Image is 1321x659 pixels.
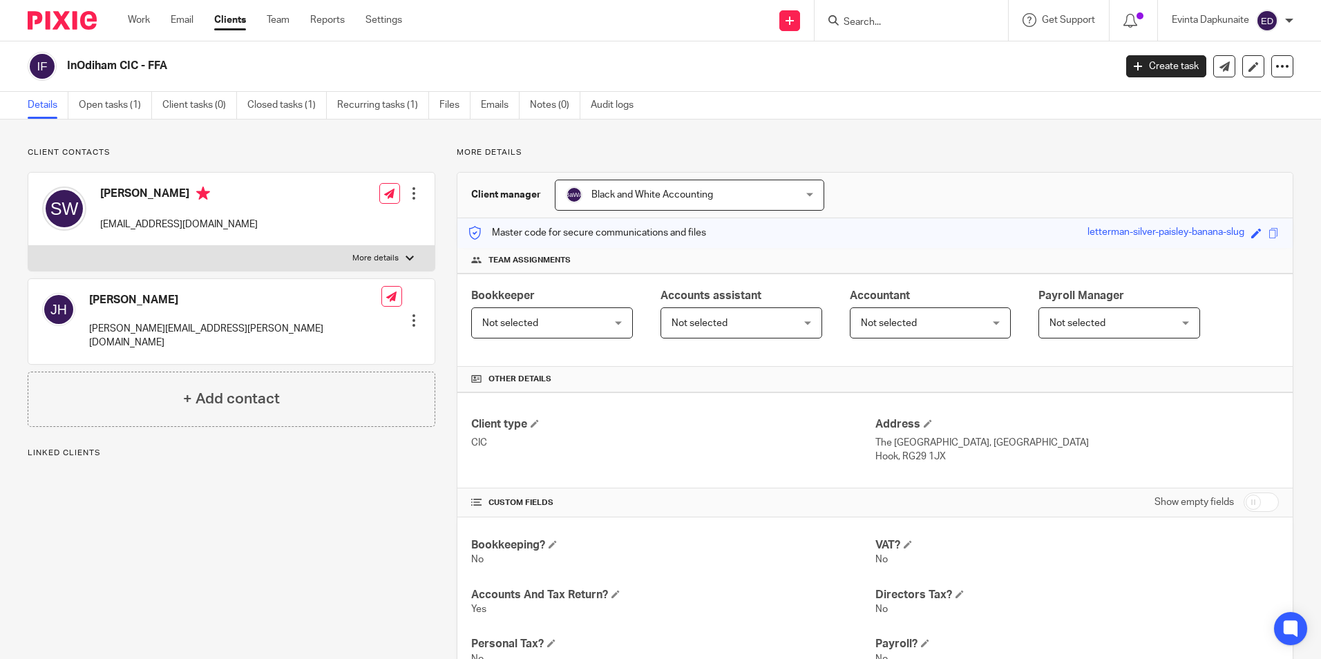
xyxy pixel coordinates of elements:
label: Show empty fields [1154,495,1234,509]
span: Bookkeeper [471,290,535,301]
a: Team [267,13,289,27]
span: Get Support [1042,15,1095,25]
p: Linked clients [28,448,435,459]
img: Pixie [28,11,97,30]
a: Emails [481,92,520,119]
span: Accounts assistant [660,290,761,301]
a: Files [439,92,471,119]
h4: VAT? [875,538,1279,553]
span: Accountant [850,290,910,301]
p: [EMAIL_ADDRESS][DOMAIN_NAME] [100,218,258,231]
span: Yes [471,604,486,614]
img: svg%3E [42,187,86,231]
h4: Payroll? [875,637,1279,651]
a: Client tasks (0) [162,92,237,119]
span: Not selected [672,318,728,328]
p: Evinta Dapkunaite [1172,13,1249,27]
input: Search [842,17,967,29]
a: Open tasks (1) [79,92,152,119]
h4: Personal Tax? [471,637,875,651]
a: Email [171,13,193,27]
span: Team assignments [488,255,571,266]
p: More details [457,147,1293,158]
p: Client contacts [28,147,435,158]
h4: + Add contact [183,388,280,410]
p: [PERSON_NAME][EMAIL_ADDRESS][PERSON_NAME][DOMAIN_NAME] [89,322,381,350]
img: svg%3E [1256,10,1278,32]
a: Clients [214,13,246,27]
a: Reports [310,13,345,27]
h4: [PERSON_NAME] [100,187,258,204]
p: Master code for secure communications and files [468,226,706,240]
a: Notes (0) [530,92,580,119]
h4: Accounts And Tax Return? [471,588,875,602]
span: Other details [488,374,551,385]
h4: CUSTOM FIELDS [471,497,875,508]
div: letterman-silver-paisley-banana-slug [1087,225,1244,241]
p: CIC [471,436,875,450]
i: Primary [196,187,210,200]
a: Recurring tasks (1) [337,92,429,119]
a: Closed tasks (1) [247,92,327,119]
a: Audit logs [591,92,644,119]
span: Not selected [861,318,917,328]
img: svg%3E [42,293,75,326]
span: No [875,555,888,564]
a: Work [128,13,150,27]
a: Details [28,92,68,119]
span: Not selected [1049,318,1105,328]
h4: Client type [471,417,875,432]
span: No [875,604,888,614]
p: More details [352,253,399,264]
p: Hook, RG29 1JX [875,450,1279,464]
h3: Client manager [471,188,541,202]
a: Create task [1126,55,1206,77]
span: Not selected [482,318,538,328]
p: The [GEOGRAPHIC_DATA], [GEOGRAPHIC_DATA] [875,436,1279,450]
span: Black and White Accounting [591,190,713,200]
h4: Bookkeeping? [471,538,875,553]
h4: Directors Tax? [875,588,1279,602]
span: Payroll Manager [1038,290,1124,301]
h4: [PERSON_NAME] [89,293,381,307]
a: Settings [365,13,402,27]
span: No [471,555,484,564]
h2: InOdiham CIC - FFA [67,59,897,73]
img: svg%3E [566,187,582,203]
img: svg%3E [28,52,57,81]
h4: Address [875,417,1279,432]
